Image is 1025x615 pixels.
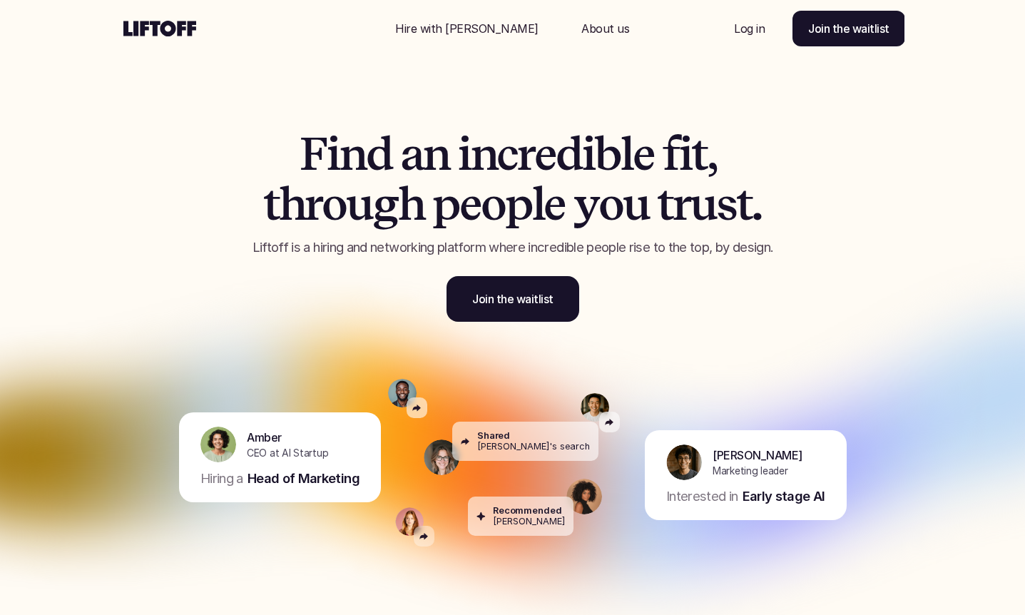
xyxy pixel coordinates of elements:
[477,442,590,452] p: [PERSON_NAME]'s search
[657,179,673,229] span: t
[210,238,816,257] p: Liftoff is a hiring and networking platform where incredible people rise to the top, by design.
[713,447,802,464] p: [PERSON_NAME]
[200,469,243,488] p: Hiring a
[322,179,346,229] span: o
[663,129,679,179] span: f
[564,11,646,46] a: Nav Link
[573,179,598,229] span: y
[459,179,481,229] span: e
[621,129,633,179] span: l
[493,505,562,516] p: Recommended
[398,179,424,229] span: h
[366,129,392,179] span: d
[742,487,825,506] p: Early stage AI
[808,20,889,37] p: Join the waitlist
[633,129,654,179] span: e
[346,179,372,229] span: u
[340,129,366,179] span: n
[372,179,398,229] span: g
[717,11,782,46] a: Nav Link
[532,179,544,229] span: l
[472,290,554,307] p: Join the waitlist
[395,20,539,37] p: Hire with [PERSON_NAME]
[432,179,459,229] span: p
[517,129,534,179] span: r
[582,129,595,179] span: i
[534,129,556,179] span: e
[505,179,532,229] span: p
[707,129,717,179] span: ,
[716,179,736,229] span: s
[556,129,582,179] span: d
[300,129,327,179] span: F
[493,517,565,527] p: [PERSON_NAME]
[305,179,322,229] span: r
[477,430,510,441] p: Shared
[447,276,579,322] a: Join the waitlist
[247,446,328,461] p: CEO at AI Startup
[734,20,765,37] p: Log in
[623,179,649,229] span: u
[400,129,423,179] span: a
[481,179,505,229] span: o
[751,179,762,229] span: .
[679,129,692,179] span: i
[598,179,623,229] span: o
[581,20,629,37] p: About us
[327,129,340,179] span: i
[471,129,497,179] span: n
[792,11,905,46] a: Join the waitlist
[247,429,282,446] p: Amber
[594,129,621,179] span: b
[544,179,565,229] span: e
[263,179,279,229] span: t
[736,179,752,229] span: t
[378,11,556,46] a: Nav Link
[423,129,449,179] span: n
[458,129,471,179] span: i
[247,469,359,488] p: Head of Marketing
[673,179,690,229] span: r
[279,179,305,229] span: h
[496,129,517,179] span: c
[666,487,738,506] p: Interested in
[713,464,788,479] p: Marketing leader
[691,129,707,179] span: t
[690,179,716,229] span: u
